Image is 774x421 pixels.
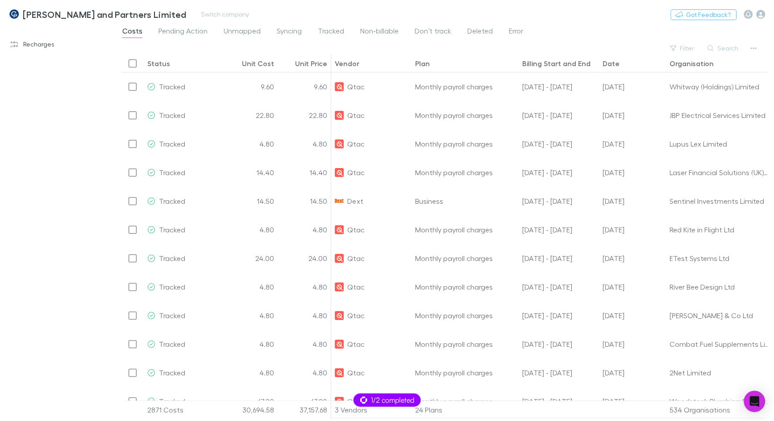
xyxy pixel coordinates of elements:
img: Qtac's Logo [335,340,344,349]
div: Monthly payroll charges [412,273,519,301]
span: Dext [347,187,363,215]
div: 4.80 [224,273,278,301]
div: 14.40 [224,158,278,187]
div: Vendor [335,59,359,68]
div: 4.80 [278,273,331,301]
div: 14.50 [278,187,331,215]
img: Qtac's Logo [335,254,344,263]
div: 14.50 [224,187,278,215]
div: Organisation [670,59,714,68]
a: [PERSON_NAME] and Partners Limited [4,4,192,25]
span: Non-billable [360,26,399,38]
div: 29 Jun 2025 [599,244,666,273]
div: 30 Aug 2025 [599,187,666,215]
div: Monthly payroll charges [412,158,519,187]
div: Laser Financial Solutions (UK) Limited [670,158,770,186]
img: Qtac's Logo [335,225,344,234]
div: 4.80 [278,215,331,244]
div: 01 May - 31 May 25 [519,387,599,416]
div: JBP Electrical Services Limited [670,101,770,129]
div: Monthly payroll charges [412,101,519,130]
span: Pending Action [158,26,208,38]
span: Tracked [159,368,185,377]
div: [PERSON_NAME] & Co Ltd [670,301,770,329]
span: Qtac [347,244,365,272]
div: Whitway (Holdings) Limited [670,72,770,101]
div: 4.80 [278,330,331,358]
div: Monthly payroll charges [412,244,519,273]
span: Qtac [347,101,365,129]
div: Monthly payroll charges [412,301,519,330]
div: River Bee Design Ltd [670,273,770,301]
div: 2871 Costs [144,401,224,419]
div: 01 Jun - 30 Jun 25 [519,244,599,273]
img: Coates and Partners Limited's Logo [9,9,19,20]
div: 29 Jun 2025 [599,130,666,158]
div: Red Kite in Flight Ltd [670,215,770,244]
div: 22.80 [278,101,331,130]
div: 9.60 [278,72,331,101]
span: Tracked [159,168,185,177]
div: 01 Jul - 31 Jul 25 [519,273,599,301]
div: Business [412,187,519,215]
a: Recharges [2,37,112,51]
div: Unit Cost [242,59,274,68]
div: Monthly payroll charges [412,358,519,387]
div: 01 Jun - 30 Jun 25 [519,358,599,387]
div: 67.20 [224,387,278,416]
span: Qtac [347,215,365,244]
span: Qtac [347,330,365,358]
div: 30 Jul 2025 [599,273,666,301]
h3: [PERSON_NAME] and Partners Limited [23,9,187,20]
span: Qtac [347,358,365,387]
img: Qtac's Logo [335,82,344,91]
div: 67.20 [278,387,331,416]
span: Tracked [159,225,185,234]
div: 4.80 [224,358,278,387]
div: 01 Jun - 30 Jun 25 [519,130,599,158]
span: Qtac [347,273,365,301]
span: Tracked [159,340,185,348]
span: Tracked [159,254,185,262]
div: Unit Price [295,59,327,68]
div: 30 May 2025 [599,301,666,330]
span: Tracked [159,197,185,205]
div: 01 Jun - 30 Jun 25 [519,72,599,101]
div: 29 Jun 2025 [599,101,666,130]
div: 01 Jul - 31 Jul 25 [519,158,599,187]
img: Qtac's Logo [335,282,344,291]
button: Switch company [196,9,254,20]
div: 01 Aug - 31 Aug 25 [519,187,599,215]
img: Qtac's Logo [335,168,344,177]
div: 4.80 [224,130,278,158]
div: Plan [415,59,430,68]
div: Sentinel Investments Limited [670,187,770,215]
div: 29 Jun 2025 [599,72,666,101]
span: Deleted [467,26,493,38]
div: 4.80 [224,330,278,358]
span: Tracked [318,26,344,38]
span: Tracked [159,282,185,291]
div: 3 Vendors [331,401,412,419]
div: Status [147,59,170,68]
div: Monthly payroll charges [412,130,519,158]
div: 01 May - 31 May 25 [519,215,599,244]
div: Open Intercom Messenger [744,391,765,412]
span: Qtac [347,158,365,186]
div: 30 May 2025 [599,387,666,416]
img: Dext's Logo [335,197,344,206]
span: Qtac [347,387,365,415]
div: 30 Jul 2025 [599,158,666,187]
span: Qtac [347,72,365,101]
div: 24.00 [278,244,331,273]
span: Error [509,26,523,38]
span: Tracked [159,311,185,320]
button: Filter [666,43,699,54]
div: 4.80 [278,301,331,330]
button: Got Feedback? [670,9,737,20]
div: 22.80 [224,101,278,130]
span: Unmapped [224,26,261,38]
div: 01 May - 31 May 25 [519,301,599,330]
span: Qtac [347,130,365,158]
div: 4.80 [278,130,331,158]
